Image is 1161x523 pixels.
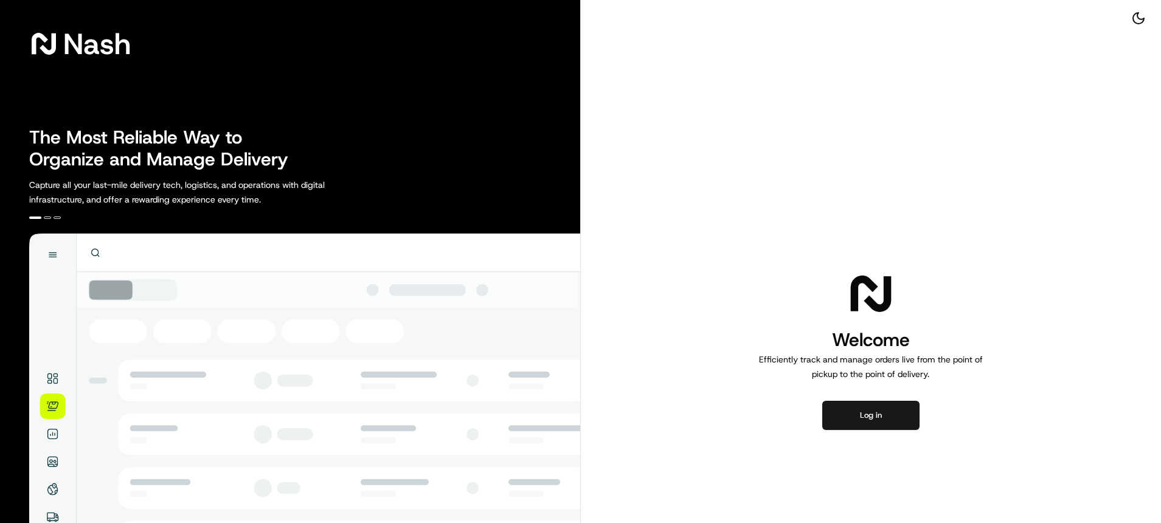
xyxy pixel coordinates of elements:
[29,126,302,170] h2: The Most Reliable Way to Organize and Manage Delivery
[754,328,988,352] h1: Welcome
[29,178,379,207] p: Capture all your last-mile delivery tech, logistics, and operations with digital infrastructure, ...
[754,352,988,381] p: Efficiently track and manage orders live from the point of pickup to the point of delivery.
[63,32,131,56] span: Nash
[822,401,920,430] button: Log in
